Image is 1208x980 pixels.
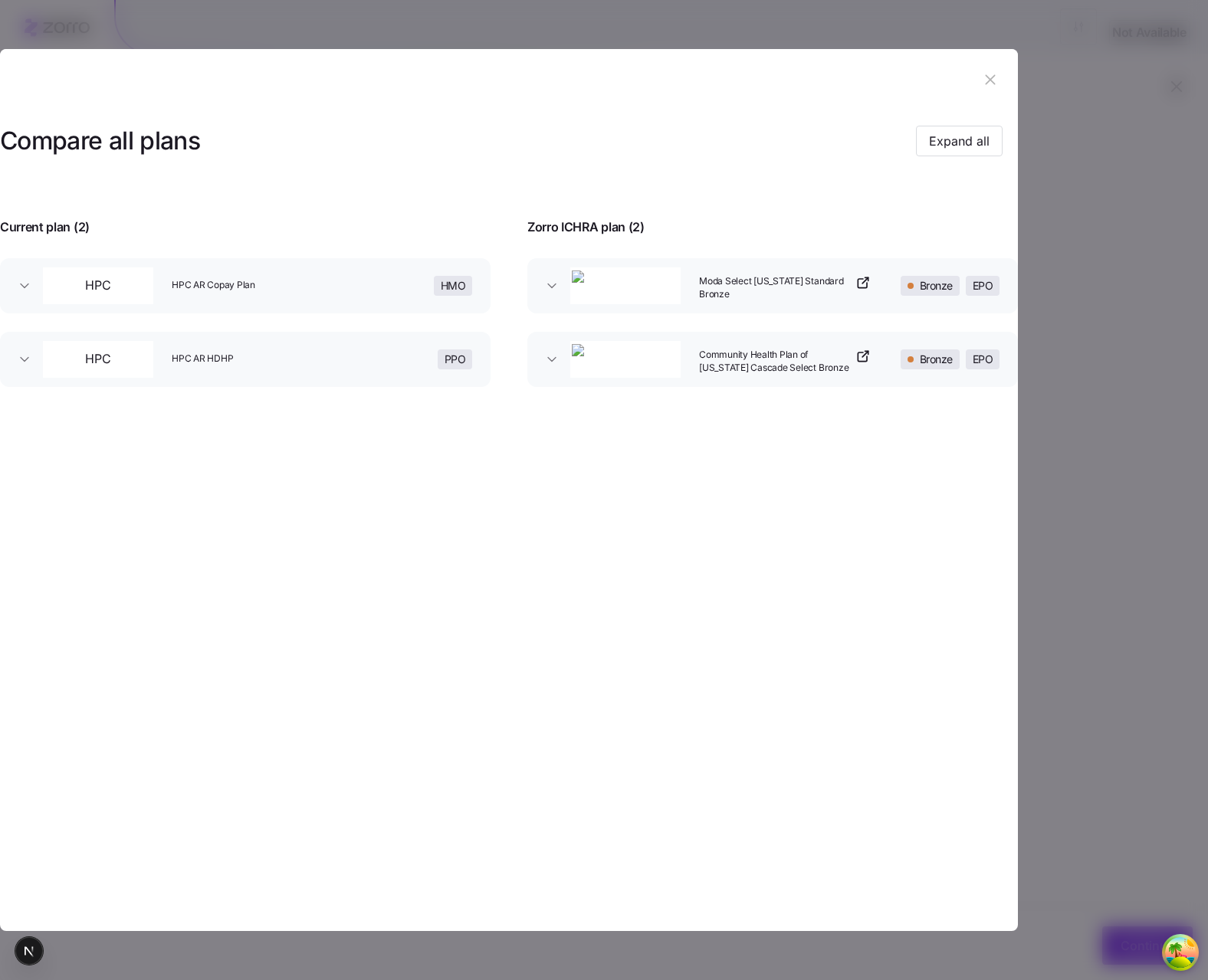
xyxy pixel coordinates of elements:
span: Community Health Plan of [US_STATE] Cascade Select Bronze [699,349,852,375]
span: HPC [85,349,111,369]
span: Bronze [920,277,953,295]
button: Expand all [916,126,1003,156]
img: Community Health Network of Washington [572,344,679,375]
button: Open Tanstack query devtools [1165,937,1196,968]
span: Bronze [920,350,953,369]
span: EPO [973,277,993,295]
span: HMO [441,277,466,295]
span: HPC [85,276,111,295]
button: Moda HealthModa Select [US_STATE] Standard BronzeBronzeEPO [527,258,1018,313]
span: EPO [973,350,993,369]
span: PPO [445,350,466,369]
span: HPC AR HDHP [172,352,343,365]
img: Moda Health [572,270,679,301]
span: Moda Select [US_STATE] Standard Bronze [699,275,852,301]
button: Community Health Network of WashingtonCommunity Health Plan of [US_STATE] Cascade Select BronzeBr... [527,332,1018,387]
a: Community Health Plan of [US_STATE] Cascade Select Bronze [699,349,871,375]
a: Moda Select [US_STATE] Standard Bronze [699,275,871,301]
span: HPC AR Copay Plan [172,279,343,292]
span: Expand all [929,132,990,150]
span: Zorro ICHRA plan ( 2 ) [527,218,645,237]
